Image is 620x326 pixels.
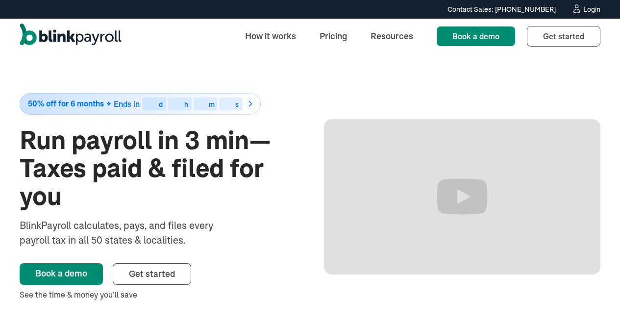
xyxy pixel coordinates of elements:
[527,26,600,47] a: Get started
[184,101,188,108] div: h
[20,93,297,115] a: 50% off for 6 monthsEnds indhms
[129,268,175,279] span: Get started
[452,31,499,41] span: Book a demo
[113,263,191,285] a: Get started
[20,263,103,285] a: Book a demo
[20,126,297,211] h1: Run payroll in 3 min—Taxes paid & filed for you
[583,6,600,13] div: Login
[237,25,304,47] a: How it works
[28,100,104,108] span: 50% off for 6 months
[312,25,355,47] a: Pricing
[20,289,297,301] div: See the time & money you’ll save
[437,26,515,46] a: Book a demo
[543,31,584,41] span: Get started
[20,218,239,248] div: BlinkPayroll calculates, pays, and files every payroll tax in all 50 states & localities.
[447,4,556,15] div: Contact Sales: [PHONE_NUMBER]
[209,101,215,108] div: m
[114,99,140,109] span: Ends in
[324,119,601,275] iframe: Run Payroll in 3 min with BlinkPayroll
[571,4,600,15] a: Login
[235,101,239,108] div: s
[363,25,421,47] a: Resources
[159,101,163,108] div: d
